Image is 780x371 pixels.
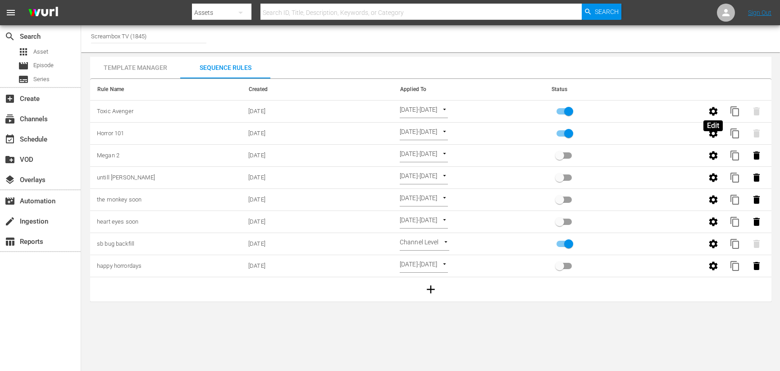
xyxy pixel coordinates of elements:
img: ans4CAIJ8jUAAAAAAAAAAAAAAAAAAAAAAAAgQb4GAAAAAAAAAAAAAAAAAAAAAAAAJMjXAAAAAAAAAAAAAAAAAAAAAAAAgAT5G... [22,2,65,23]
span: layers [5,174,15,185]
span: Asset [33,47,48,56]
span: VOD [5,154,15,165]
span: Episode [33,61,54,70]
div: [DATE]-[DATE] [400,171,448,184]
span: Series [18,74,29,85]
span: Episode [18,60,29,71]
span: [DATE] [248,152,265,159]
span: Channels [5,114,15,124]
th: Created [242,79,393,101]
span: Edit [702,240,724,247]
button: Template Manager [90,57,180,78]
span: the monkey soon [97,196,141,203]
span: Delete [746,174,767,180]
span: Edit [702,218,724,224]
div: Channel Level [400,237,449,251]
span: untill dawn [97,174,155,181]
th: Applied To [393,79,544,101]
span: Ingestion [5,216,15,227]
span: 12/10/2024 14:23:30 -08:00 [248,240,265,247]
span: heart eyes soon [97,218,138,225]
span: Can't delete active Rule Set [746,129,767,136]
span: 08/01/2025 08:37:27 -07:00 [248,130,265,137]
span: Create a copy [724,262,746,269]
button: Sequence Rules [180,57,270,78]
span: Megan 2 [97,152,119,159]
span: Create a copy [724,218,746,224]
span: Create a copy [724,107,746,114]
span: Asset [18,46,29,57]
span: Edit [702,129,724,136]
span: Create Rules [419,285,443,292]
span: Create a copy [724,129,746,136]
span: Create a copy [724,240,746,247]
span: Edit [702,151,724,158]
span: content_copy [730,150,740,161]
div: [DATE]-[DATE] [400,127,448,140]
span: Delete [746,196,767,202]
span: content_copy [730,128,740,139]
span: Series [33,75,50,84]
a: Sign Out [748,9,771,16]
span: content_copy [730,261,740,271]
span: 12/05/2024 11:24:42 -08:00 [248,262,265,269]
span: Edit [702,262,724,269]
span: Create a copy [724,196,746,202]
span: Delete [746,262,767,269]
span: menu [5,7,16,18]
span: content_copy [730,238,740,249]
span: content_copy [730,172,740,183]
span: Edit [702,196,724,202]
span: content_copy [730,194,740,205]
span: Can't delete active Rule Set [746,240,767,247]
span: 08/07/2025 11:53:16 -07:00 [248,108,265,115]
span: Create a copy [724,151,746,158]
span: [DATE] [248,174,265,181]
span: happy horrordays [97,262,141,269]
th: Status [544,79,696,101]
span: 02/06/2025 07:56:45 -08:00 [248,196,265,203]
div: [DATE]-[DATE] [400,105,448,118]
span: Search [595,4,619,20]
span: Reports [5,236,15,247]
div: [DATE]-[DATE] [400,149,448,162]
span: content_copy [730,106,740,117]
div: [DATE]-[DATE] [400,193,448,206]
span: Create a copy [724,174,746,180]
span: Automation [5,196,15,206]
span: content_copy [730,216,740,227]
span: Delete [746,218,767,224]
div: [DATE]-[DATE] [400,215,448,229]
span: sb bug backfill [97,240,134,247]
span: add_box [5,93,15,104]
th: Rule Name [90,79,242,101]
span: 01/13/2025 14:40:29 -08:00 [248,218,265,225]
span: Toxic Avenger [97,108,133,115]
button: Search [582,4,621,20]
div: [DATE]-[DATE] [400,259,448,273]
span: Edit [702,174,724,180]
span: Horror 101 [97,130,124,137]
span: Delete [746,151,767,158]
span: Search [5,31,15,42]
span: Schedule [5,134,15,145]
span: Can't delete active Rule Set [746,107,767,114]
